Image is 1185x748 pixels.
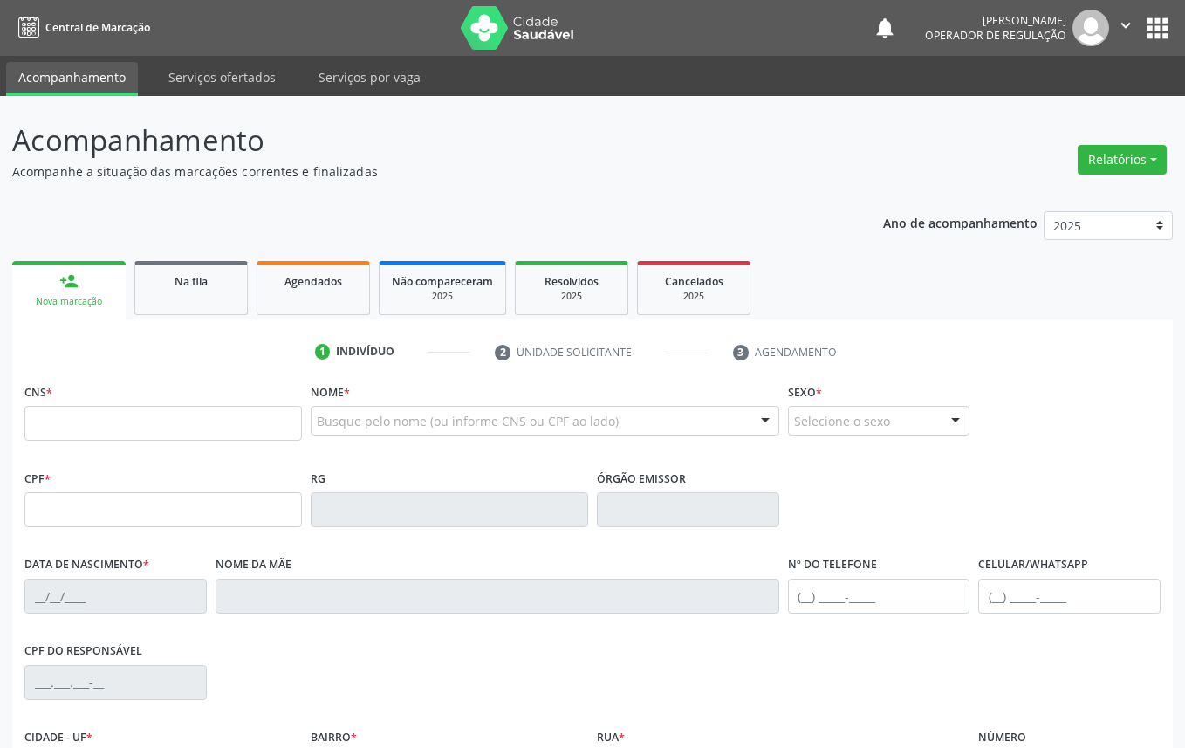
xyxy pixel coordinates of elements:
span: Não compareceram [392,274,493,289]
p: Acompanhe a situação das marcações correntes e finalizadas [12,162,825,181]
input: ___.___.___-__ [24,665,207,700]
a: Central de Marcação [12,13,150,42]
p: Ano de acompanhamento [883,211,1038,233]
span: Na fila [175,274,208,289]
label: Órgão emissor [597,465,686,492]
label: CNS [24,379,52,406]
div: 1 [315,344,331,360]
input: __/__/____ [24,579,207,614]
button: apps [1142,13,1173,44]
span: Resolvidos [545,274,599,289]
span: Selecione o sexo [794,412,890,430]
a: Acompanhamento [6,62,138,96]
div: Nova marcação [24,295,113,308]
span: Agendados [284,274,342,289]
label: Nome [311,379,350,406]
span: Cancelados [665,274,723,289]
label: RG [311,465,325,492]
p: Acompanhamento [12,119,825,162]
label: Nome da mãe [216,552,291,579]
label: CPF do responsável [24,638,142,665]
a: Serviços por vaga [306,62,433,93]
i:  [1116,16,1135,35]
label: Data de nascimento [24,552,149,579]
img: img [1072,10,1109,46]
span: Operador de regulação [925,28,1066,43]
label: CPF [24,465,51,492]
label: Sexo [788,379,822,406]
div: person_add [59,271,79,291]
div: 2025 [528,290,615,303]
button: notifications [873,16,897,40]
input: (__) _____-_____ [978,579,1161,614]
div: [PERSON_NAME] [925,13,1066,28]
div: 2025 [392,290,493,303]
button: Relatórios [1078,145,1167,175]
a: Serviços ofertados [156,62,288,93]
label: Celular/WhatsApp [978,552,1088,579]
span: Busque pelo nome (ou informe CNS ou CPF ao lado) [317,412,619,430]
div: Indivíduo [336,344,394,360]
button:  [1109,10,1142,46]
label: Nº do Telefone [788,552,877,579]
input: (__) _____-_____ [788,579,970,614]
div: 2025 [650,290,737,303]
span: Central de Marcação [45,20,150,35]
